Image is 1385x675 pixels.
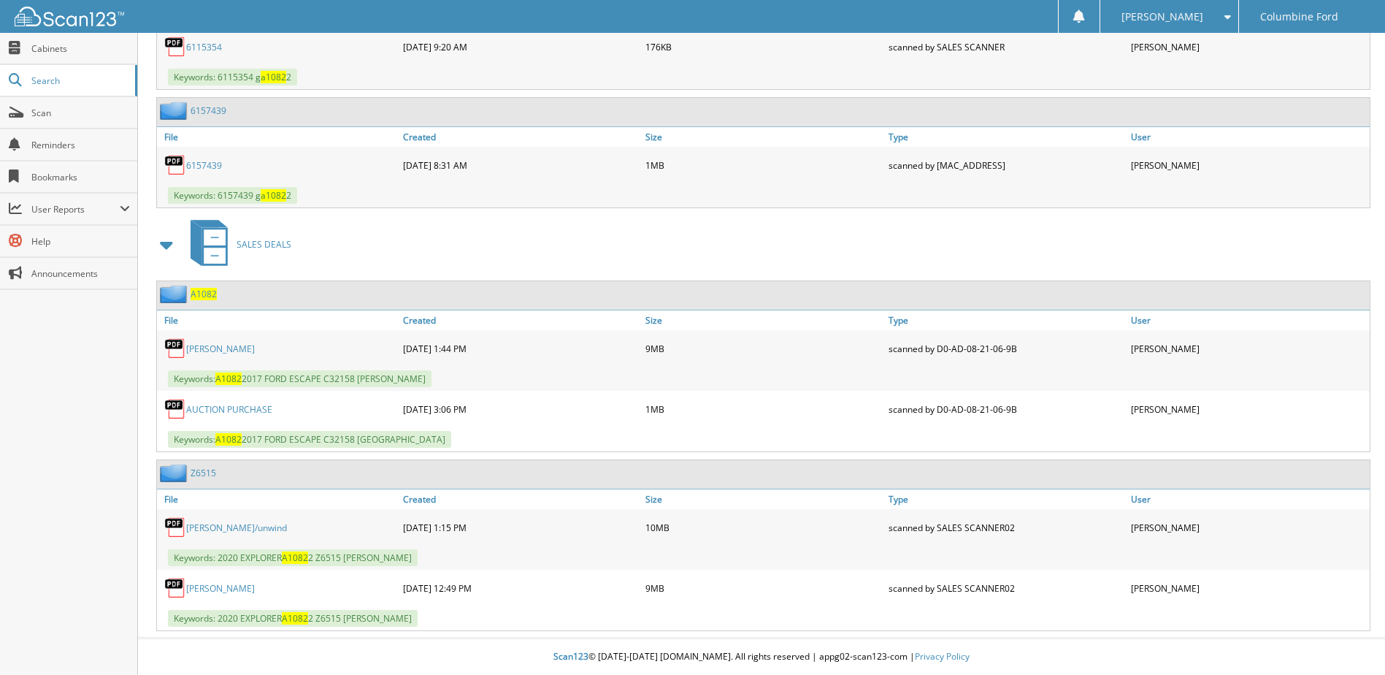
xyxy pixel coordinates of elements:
[157,127,399,147] a: File
[261,189,286,202] span: a1082
[182,216,291,273] a: SALES DEALS
[282,612,308,625] span: A1082
[399,489,642,509] a: Created
[168,187,297,204] span: Keywords: 6157439 g 2
[642,334,884,363] div: 9MB
[164,154,186,176] img: PDF.png
[642,150,884,180] div: 1MB
[168,370,431,387] span: Keywords: 2017 FORD ESCAPE C32158 [PERSON_NAME]
[31,171,130,183] span: Bookmarks
[237,238,291,251] span: SALES DEALS
[885,310,1127,330] a: Type
[642,573,884,603] div: 9MB
[31,235,130,248] span: Help
[885,32,1127,61] div: scanned by SALES SCANNER
[1312,605,1385,675] iframe: Chat Widget
[642,32,884,61] div: 176KB
[399,573,642,603] div: [DATE] 12:49 PM
[642,310,884,330] a: Size
[164,398,186,420] img: PDF.png
[164,337,186,359] img: PDF.png
[160,285,191,303] img: folder2.png
[282,552,308,564] span: A1082
[157,310,399,330] a: File
[553,650,588,663] span: Scan123
[186,403,272,416] a: AUCTION PURCHASE
[31,203,120,216] span: User Reports
[915,650,970,663] a: Privacy Policy
[399,334,642,363] div: [DATE] 1:44 PM
[31,75,128,87] span: Search
[1127,573,1370,603] div: [PERSON_NAME]
[168,610,418,627] span: Keywords: 2020 EXPLORER 2 Z6515 [PERSON_NAME]
[399,127,642,147] a: Created
[186,41,222,53] a: 6115354
[885,127,1127,147] a: Type
[164,577,186,599] img: PDF.png
[168,431,451,448] span: Keywords: 2017 FORD ESCAPE C32158 [GEOGRAPHIC_DATA]
[160,464,191,482] img: folder2.png
[399,310,642,330] a: Created
[885,334,1127,363] div: scanned by D0-AD-08-21-06-9B
[138,639,1385,675] div: © [DATE]-[DATE] [DOMAIN_NAME]. All rights reserved | appg02-scan123-com |
[168,549,418,566] span: Keywords: 2020 EXPLORER 2 Z6515 [PERSON_NAME]
[215,433,242,446] span: A1082
[160,102,191,120] img: folder2.png
[399,513,642,542] div: [DATE] 1:15 PM
[1127,150,1370,180] div: [PERSON_NAME]
[1127,489,1370,509] a: User
[1127,32,1370,61] div: [PERSON_NAME]
[885,394,1127,424] div: scanned by D0-AD-08-21-06-9B
[399,150,642,180] div: [DATE] 8:31 AM
[642,489,884,509] a: Size
[642,127,884,147] a: Size
[191,288,217,300] a: A1082
[885,573,1127,603] div: scanned by SALES SCANNER02
[1127,127,1370,147] a: User
[157,489,399,509] a: File
[1127,334,1370,363] div: [PERSON_NAME]
[31,42,130,55] span: Cabinets
[885,150,1127,180] div: scanned by [MAC_ADDRESS]
[885,513,1127,542] div: scanned by SALES SCANNER02
[164,516,186,538] img: PDF.png
[31,139,130,151] span: Reminders
[1121,12,1203,21] span: [PERSON_NAME]
[1127,394,1370,424] div: [PERSON_NAME]
[399,394,642,424] div: [DATE] 3:06 PM
[186,522,287,534] a: [PERSON_NAME]/unwind
[186,582,255,595] a: [PERSON_NAME]
[31,267,130,280] span: Announcements
[186,343,255,355] a: [PERSON_NAME]
[642,394,884,424] div: 1MB
[261,71,286,83] span: a1082
[164,36,186,58] img: PDF.png
[31,107,130,119] span: Scan
[399,32,642,61] div: [DATE] 9:20 AM
[1260,12,1338,21] span: Columbine Ford
[1127,513,1370,542] div: [PERSON_NAME]
[885,489,1127,509] a: Type
[191,104,226,117] a: 6157439
[15,7,124,26] img: scan123-logo-white.svg
[1127,310,1370,330] a: User
[642,513,884,542] div: 10MB
[168,69,297,85] span: Keywords: 6115354 g 2
[215,373,242,385] span: A1082
[186,159,222,172] a: 6157439
[191,467,216,479] a: Z6515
